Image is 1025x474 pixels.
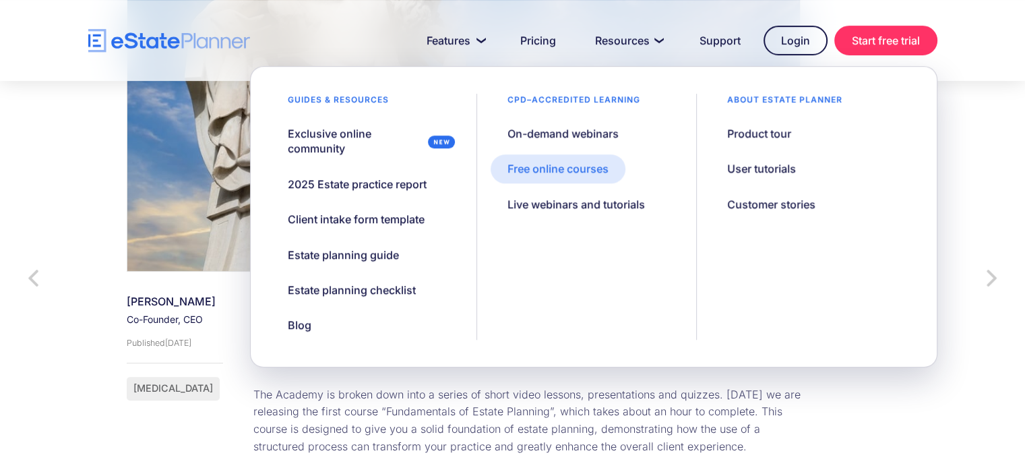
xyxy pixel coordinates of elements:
a: Resources [579,27,677,54]
div: 2025 Estate practice report [288,177,427,191]
div: [DATE] [165,338,191,348]
a: Start free trial [834,26,937,55]
a: Pricing [504,27,572,54]
a: Blog [271,311,328,339]
div: Co-Founder, CEO [127,312,220,326]
div: Customer stories [727,197,815,212]
div: User tutorials [727,161,796,176]
a: Login [764,26,828,55]
div: Exclusive online community [288,126,423,156]
div: [MEDICAL_DATA] [133,384,213,393]
div: Product tour [727,126,791,141]
a: Product tour [710,119,808,148]
div: Client intake form template [288,212,425,227]
div: [PERSON_NAME] [127,295,220,308]
div: Free online courses [507,161,609,176]
a: 2025 Estate practice report [271,170,443,198]
a: Exclusive online community [271,119,463,163]
a: Features [410,27,497,54]
div: Blog [288,318,311,332]
a: On-demand webinars [491,119,635,148]
a: User tutorials [710,154,813,183]
div: Live webinars and tutorials [507,197,645,212]
p: The Academy is broken down into a series of short video lessons, presentations and quizzes. [DATE... [253,386,801,455]
div: On-demand webinars [507,126,619,141]
a: Client intake form template [271,205,441,233]
div: Guides & resources [271,94,406,113]
div: CPD–accredited learning [491,94,657,113]
div: Estate planning checklist [288,283,416,297]
a: Live webinars and tutorials [491,190,662,218]
div: About estate planner [710,94,859,113]
a: Support [683,27,757,54]
a: Free online courses [491,154,625,183]
div: Published [127,338,165,348]
div: Estate planning guide [288,247,399,262]
a: Estate planning guide [271,241,416,269]
a: home [88,29,250,53]
a: Customer stories [710,190,832,218]
a: Estate planning checklist [271,276,433,304]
